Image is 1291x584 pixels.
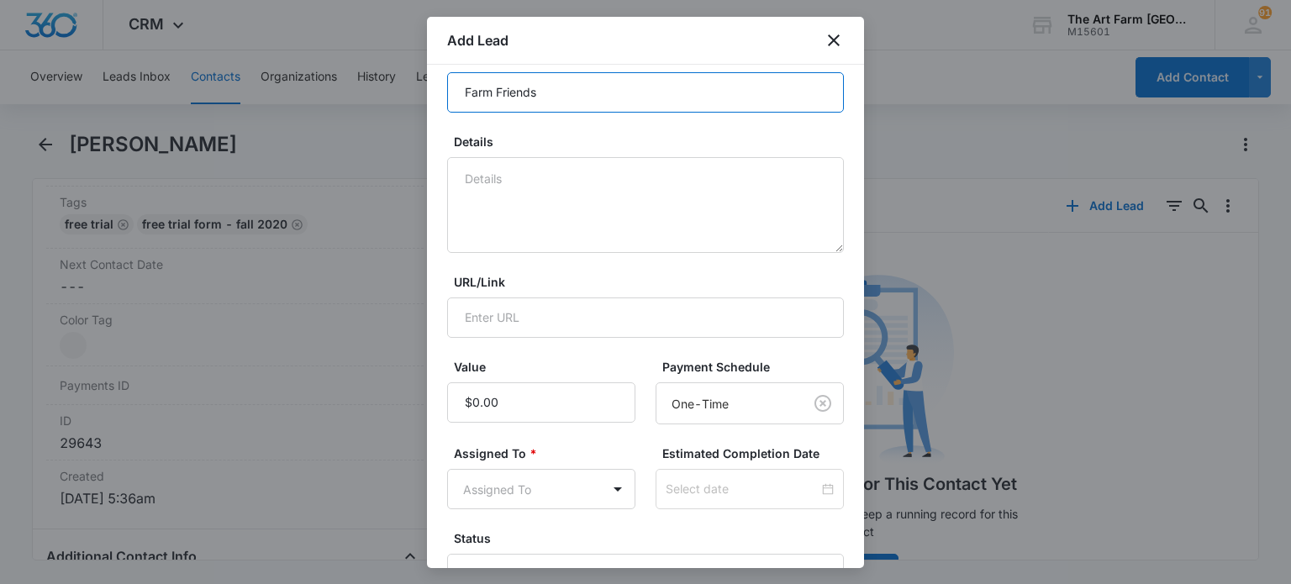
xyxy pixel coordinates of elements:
[447,30,508,50] h1: Add Lead
[454,529,851,547] label: Status
[809,390,836,417] button: Clear
[447,297,844,338] input: Enter URL
[454,273,851,291] label: URL/Link
[662,445,851,462] label: Estimated Completion Date
[454,358,642,376] label: Value
[662,358,851,376] label: Payment Schedule
[447,72,844,113] input: Title
[454,445,642,462] label: Assigned To
[666,480,819,498] input: Select date
[454,133,851,150] label: Details
[447,382,635,423] input: Value
[824,30,844,50] button: close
